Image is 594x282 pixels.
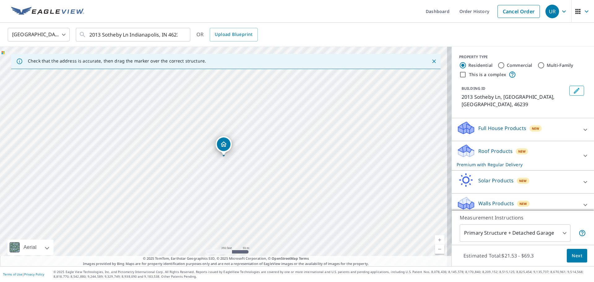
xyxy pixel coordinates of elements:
div: Roof ProductsNewPremium with Regular Delivery [457,144,589,168]
div: Solar ProductsNew [457,173,589,191]
p: Solar Products [478,177,514,184]
p: BUILDING ID [462,86,485,91]
a: OpenStreetMap [272,256,298,261]
div: Walls ProductsNew [457,196,589,214]
a: Cancel Order [497,5,540,18]
span: New [519,201,527,206]
span: New [518,149,526,154]
button: Close [430,57,438,65]
p: Roof Products [478,147,513,155]
a: Privacy Policy [24,272,44,276]
label: Multi-Family [547,62,574,68]
div: Primary Structure + Detached Garage [460,224,570,242]
div: PROPERTY TYPE [459,54,587,60]
div: UR [545,5,559,18]
p: Estimated Total: $21.53 - $69.3 [458,249,539,262]
label: Residential [468,62,493,68]
span: Upload Blueprint [215,31,252,38]
a: Upload Blueprint [210,28,257,41]
div: OR [196,28,258,41]
button: Edit building 1 [569,86,584,96]
span: © 2025 TomTom, Earthstar Geographics SIO, © 2025 Microsoft Corporation, © [143,256,309,261]
p: Premium with Regular Delivery [457,161,578,168]
p: Full House Products [478,124,526,132]
span: New [519,178,527,183]
a: Current Level 17, Zoom Out [435,245,444,254]
span: Next [572,252,582,260]
p: Check that the address is accurate, then drag the marker over the correct structure. [28,58,206,64]
div: Dropped pin, building 1, Residential property, 2013 Sotheby Ln Indianapolis, IN 46239 [216,136,232,155]
p: © 2025 Eagle View Technologies, Inc. and Pictometry International Corp. All Rights Reserved. Repo... [54,270,591,279]
span: Your report will include the primary structure and a detached garage if one exists. [579,229,586,237]
p: | [3,272,44,276]
div: Full House ProductsNew [457,121,589,138]
div: Aerial [22,240,38,255]
label: Commercial [507,62,532,68]
a: Current Level 17, Zoom In [435,235,444,245]
label: This is a complex [469,72,506,78]
a: Terms [299,256,309,261]
img: EV Logo [11,7,84,16]
div: [GEOGRAPHIC_DATA] [8,26,70,43]
button: Next [567,249,587,263]
p: Measurement Instructions [460,214,586,221]
span: New [532,126,540,131]
p: 2013 Sotheby Ln, [GEOGRAPHIC_DATA], [GEOGRAPHIC_DATA], 46239 [462,93,567,108]
a: Terms of Use [3,272,22,276]
p: Walls Products [478,200,514,207]
div: Aerial [7,240,54,255]
input: Search by address or latitude-longitude [89,26,178,43]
